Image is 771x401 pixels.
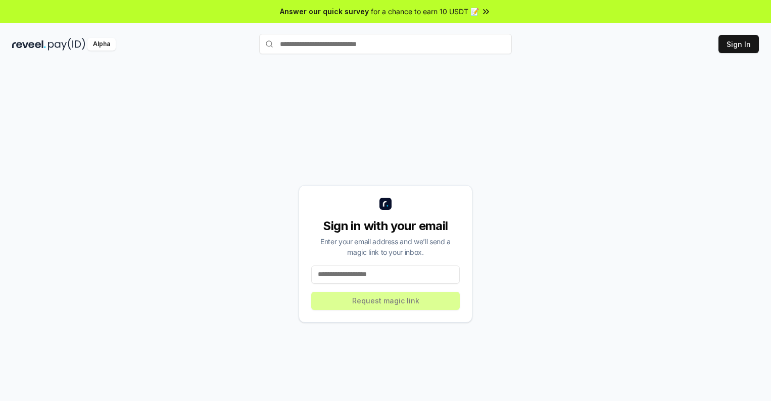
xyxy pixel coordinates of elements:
[379,198,392,210] img: logo_small
[718,35,759,53] button: Sign In
[311,236,460,257] div: Enter your email address and we’ll send a magic link to your inbox.
[48,38,85,51] img: pay_id
[371,6,479,17] span: for a chance to earn 10 USDT 📝
[12,38,46,51] img: reveel_dark
[280,6,369,17] span: Answer our quick survey
[311,218,460,234] div: Sign in with your email
[87,38,116,51] div: Alpha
